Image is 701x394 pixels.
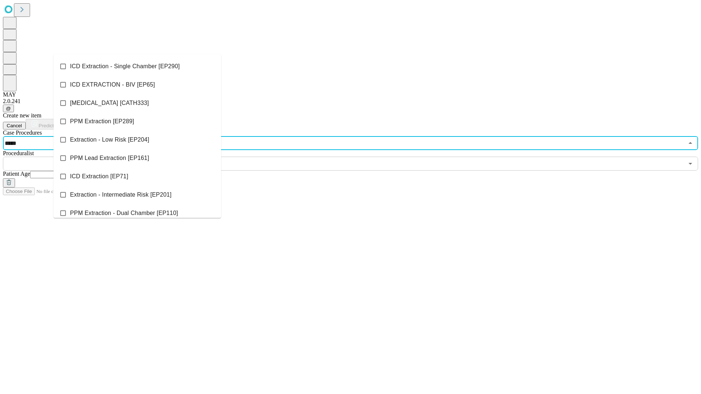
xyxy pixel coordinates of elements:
span: Cancel [7,123,22,128]
span: Proceduralist [3,150,34,156]
div: 2.0.241 [3,98,698,105]
span: ICD Extraction - Single Chamber [EP290] [70,62,180,71]
span: PPM Extraction [EP289] [70,117,134,126]
span: Predict [38,123,54,128]
span: PPM Extraction - Dual Chamber [EP110] [70,209,178,218]
span: Create new item [3,112,41,118]
div: MAY [3,91,698,98]
button: @ [3,105,14,112]
span: Patient Age [3,171,30,177]
span: Extraction - Intermediate Risk [EP201] [70,190,172,199]
span: @ [6,106,11,111]
span: Scheduled Procedure [3,129,42,136]
button: Close [685,138,696,148]
span: ICD Extraction [EP71] [70,172,128,181]
button: Cancel [3,122,26,129]
span: ICD EXTRACTION - BIV [EP65] [70,80,155,89]
button: Predict [26,119,59,129]
span: [MEDICAL_DATA] [CATH333] [70,99,149,107]
span: Extraction - Low Risk [EP204] [70,135,149,144]
span: PPM Lead Extraction [EP161] [70,154,149,163]
button: Open [685,158,696,169]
